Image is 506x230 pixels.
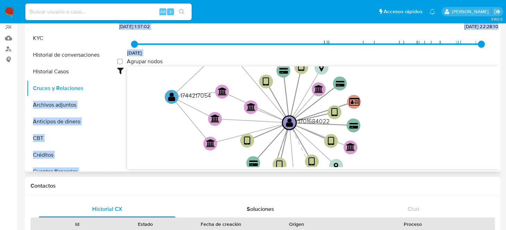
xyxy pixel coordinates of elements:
[267,221,326,228] div: Origen
[336,81,344,87] text: 
[335,221,490,228] div: Proceso
[247,205,274,213] span: Soluciones
[25,7,192,16] input: Buscar usuario o caso...
[119,23,150,30] span: [DATE] 1:37:02
[27,80,113,97] button: Cruces y Relaciones
[27,163,113,180] button: Cuentas Bancarias
[384,8,422,15] span: Accesos rápidos
[276,160,283,170] text: 
[211,114,220,123] text: 
[168,92,175,102] text: 
[160,8,166,15] span: Alt
[279,68,288,74] text: 
[27,63,113,80] button: Historial Casos
[349,123,358,129] text: 
[127,58,163,65] span: Agrupar nodos
[218,87,227,96] text: 
[27,97,113,113] button: Archivos adjuntos
[27,130,113,147] button: CBT
[249,160,258,167] text: 
[116,221,175,228] div: Estado
[27,47,113,63] button: Historial de conversaciones
[429,9,435,15] a: Notificaciones
[127,49,142,56] span: [DATE]
[349,97,359,106] text: 
[494,8,501,15] a: Salir
[452,8,491,15] p: brenda.morenoreyes@mercadolibre.com.mx
[247,103,256,111] text: 
[331,107,338,117] text: 
[206,139,215,147] text: 
[298,117,330,125] text: 1701684022
[27,30,113,47] button: KYC
[169,8,172,15] span: s
[334,162,338,170] text: 
[244,136,251,146] text: 
[184,221,258,228] div: Fecha de creación
[92,205,122,213] span: Historial CX
[263,77,269,87] text: 
[48,221,106,228] div: Id
[408,205,419,213] span: Chat
[464,23,498,30] span: [DATE] 22:28:10
[175,7,189,17] button: search-icon
[328,136,334,146] text: 
[27,147,113,163] button: Créditos
[30,182,495,189] h1: Contactos
[298,62,305,72] text: 
[346,143,355,151] text: 
[27,113,113,130] button: Anticipos de dinero
[319,64,324,72] text: 
[286,117,293,128] text: 
[308,157,315,167] text: 
[180,91,211,100] text: 1744217054
[314,85,323,93] text: 
[491,16,503,22] span: 3.160.0
[117,59,123,64] input: Agrupar nodos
